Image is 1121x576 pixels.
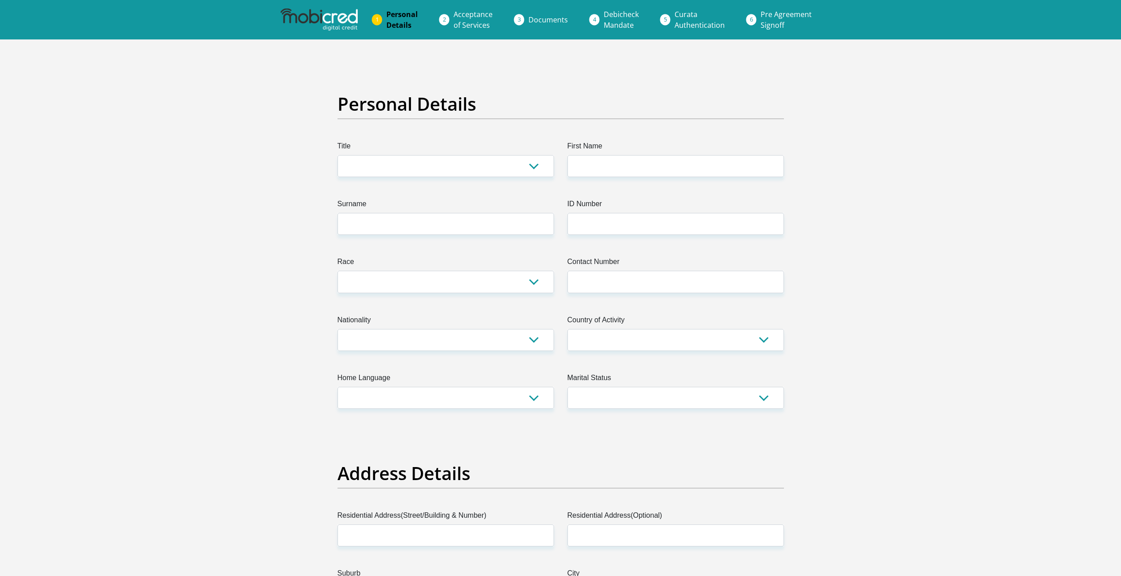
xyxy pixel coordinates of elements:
label: Race [338,256,554,271]
span: Debicheck Mandate [604,9,639,30]
label: Nationality [338,315,554,329]
a: Pre AgreementSignoff [753,5,819,34]
label: Title [338,141,554,155]
span: Documents [528,15,568,25]
label: Residential Address(Optional) [567,510,784,524]
label: Marital Status [567,372,784,387]
input: Surname [338,213,554,235]
span: Curata Authentication [675,9,725,30]
label: Contact Number [567,256,784,271]
h2: Address Details [338,463,784,484]
label: First Name [567,141,784,155]
span: Acceptance of Services [454,9,493,30]
a: PersonalDetails [379,5,425,34]
h2: Personal Details [338,93,784,115]
label: Home Language [338,372,554,387]
img: mobicred logo [281,9,358,31]
input: Address line 2 (Optional) [567,524,784,546]
label: Surname [338,199,554,213]
label: Country of Activity [567,315,784,329]
a: CurataAuthentication [667,5,732,34]
span: Personal Details [386,9,418,30]
input: First Name [567,155,784,177]
a: DebicheckMandate [597,5,646,34]
input: ID Number [567,213,784,235]
a: Documents [521,11,575,29]
input: Valid residential address [338,524,554,546]
span: Pre Agreement Signoff [761,9,812,30]
input: Contact Number [567,271,784,293]
label: ID Number [567,199,784,213]
label: Residential Address(Street/Building & Number) [338,510,554,524]
a: Acceptanceof Services [446,5,500,34]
